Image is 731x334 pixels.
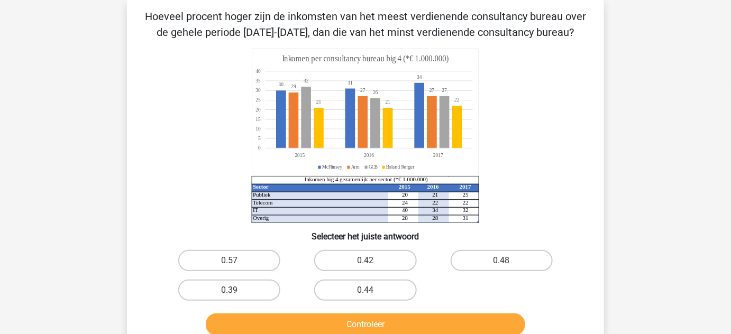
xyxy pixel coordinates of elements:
tspan: 22 [454,97,459,103]
tspan: 28 [402,215,408,221]
tspan: McFlinsey [322,164,343,170]
label: 0.39 [178,280,280,301]
label: 0.44 [314,280,416,301]
tspan: 25 [463,191,469,198]
tspan: Telecom [253,199,273,206]
tspan: 24 [402,199,408,206]
tspan: 30 [279,81,284,88]
label: 0.57 [178,250,280,271]
tspan: 0 [258,145,261,151]
tspan: 30 [255,87,261,94]
tspan: 2727 [360,87,434,94]
tspan: 2121 [316,99,390,105]
tspan: 32 [463,207,469,214]
tspan: 34 [433,207,438,214]
tspan: 29 [291,83,296,90]
tspan: Publiek [253,191,271,198]
tspan: 22 [463,199,469,206]
tspan: Inkomen per consultancy bureau big 4 (*€ 1.000.000) [282,54,449,64]
label: 0.48 [451,250,553,271]
tspan: 2016 [427,184,439,190]
tspan: 40 [255,68,261,75]
tspan: 20 [402,191,408,198]
tspan: 27 [442,87,447,94]
tspan: 31 [463,215,469,221]
tspan: 35 [255,78,261,84]
tspan: GCB [369,164,378,170]
tspan: 2015 [399,184,410,190]
tspan: IT [253,207,259,214]
h6: Selecteer het juiste antwoord [144,223,587,242]
tspan: Boland Rerger [386,164,415,170]
tspan: 34 [417,74,422,80]
tspan: 26 [373,89,378,96]
tspan: 31 [348,80,353,86]
tspan: 21 [433,191,438,198]
tspan: 10 [255,126,261,132]
tspan: 32 [304,78,309,84]
tspan: 20 [255,106,261,113]
label: 0.42 [314,250,416,271]
tspan: 2017 [460,184,471,190]
tspan: 40 [402,207,408,214]
tspan: Arm [351,164,360,170]
tspan: 22 [433,199,438,206]
tspan: 15 [255,116,261,123]
tspan: 25 [255,97,261,103]
tspan: 201520162017 [295,152,443,159]
tspan: 28 [433,215,438,221]
p: Hoeveel procent hoger zijn de inkomsten van het meest verdienende consultancy bureau over de gehe... [144,8,587,40]
tspan: Inkomen big 4 gezamenlijk per sector (*€ 1.000.000) [305,176,428,183]
tspan: Overig [253,215,269,221]
tspan: 5 [258,135,261,142]
tspan: Sector [253,184,269,190]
